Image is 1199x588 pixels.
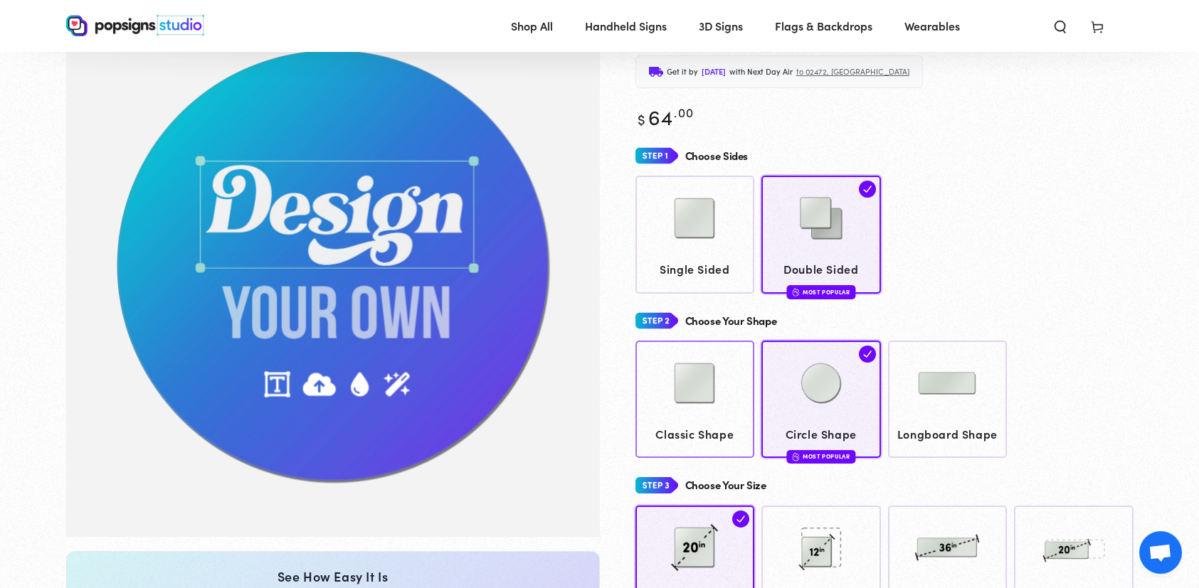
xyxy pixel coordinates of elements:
span: $ [638,109,646,129]
span: Circle Shape [768,424,875,444]
h4: Choose Your Size [685,479,766,491]
span: Shop All [511,16,553,36]
span: Handheld Signs [585,16,667,36]
a: Longboard Shape Longboard Shape [888,341,1008,458]
img: Double Sided [786,183,857,254]
img: Step 2 [635,308,678,334]
a: Classic Shape Classic Shape [635,341,755,458]
img: Step 3 [635,472,678,498]
span: Get it by [667,65,698,79]
img: Circle Shape [786,348,857,419]
img: Single Sided [659,183,730,254]
img: 36x10 [912,512,983,583]
img: fire.svg [792,451,799,461]
a: Wearables [894,7,971,45]
sup: .00 [674,103,694,121]
img: 12 [786,512,857,583]
span: to 02472, [GEOGRAPHIC_DATA] [796,65,909,79]
a: Single Sided Single Sided [635,176,755,293]
span: Classic Shape [642,424,748,444]
bdi: 64 [635,102,694,131]
img: Classic Shape [659,348,730,419]
span: Double Sided [768,259,875,279]
a: Flags & Backdrops [764,7,883,45]
span: Longboard Shape [894,424,1000,444]
span: [DATE] [702,65,726,79]
h4: Choose Your Shape [685,315,777,327]
summary: Search our site [1042,10,1079,41]
img: Popsigns Studio [66,15,204,36]
span: Single Sided [642,259,748,279]
a: 3D Signs [688,7,754,45]
a: Handheld Signs [574,7,677,45]
img: check.svg [859,346,876,363]
span: Flags & Backdrops [775,16,872,36]
span: Wearables [904,16,960,36]
img: check.svg [732,511,749,528]
img: fire.svg [792,287,799,297]
h4: Choose Sides [685,150,749,162]
img: 20x8 [1038,512,1109,583]
span: 3D Signs [699,16,743,36]
img: check.svg [859,181,876,198]
div: Most Popular [786,450,855,464]
a: Circle Shape Circle Shape Most Popular [761,341,881,458]
a: Double Sided Double Sided Most Popular [761,176,881,293]
div: See How Easy It Is [84,569,582,584]
div: Most Popular [786,285,855,299]
img: Longboard Shape [912,348,983,419]
span: with Next Day Air [729,65,793,79]
img: 20 [659,512,730,583]
img: Step 1 [635,143,678,169]
a: Open chat [1139,531,1182,574]
a: Shop All [500,7,564,45]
